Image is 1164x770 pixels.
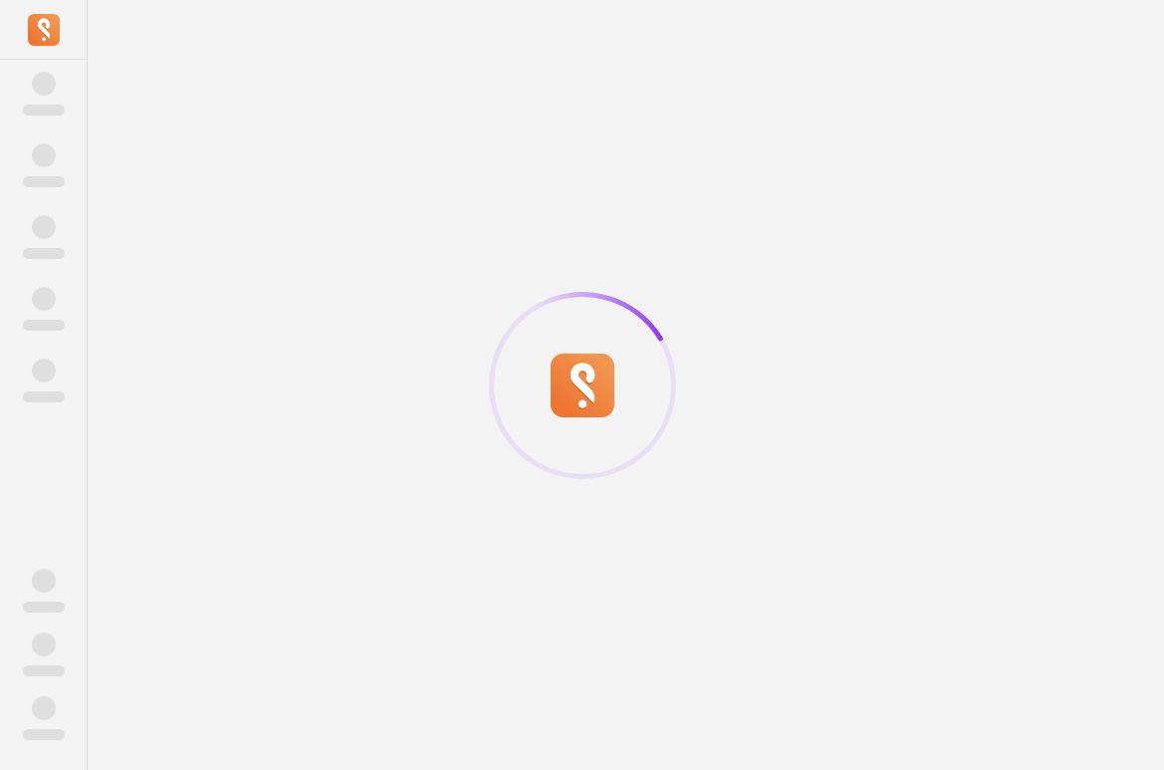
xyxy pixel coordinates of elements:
[23,176,65,187] span: ‌
[32,72,56,96] span: ‌
[23,320,65,331] span: ‌
[23,391,65,402] span: ‌
[32,633,56,656] span: ‌
[32,143,56,167] span: ‌
[23,665,65,676] span: ‌
[32,696,56,720] span: ‌
[32,287,56,311] span: ‌
[32,569,56,593] span: ‌
[23,248,65,259] span: ‌
[32,359,56,383] span: ‌
[23,729,65,740] span: ‌
[32,215,56,239] span: ‌
[23,105,65,116] span: ‌
[23,602,65,613] span: ‌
